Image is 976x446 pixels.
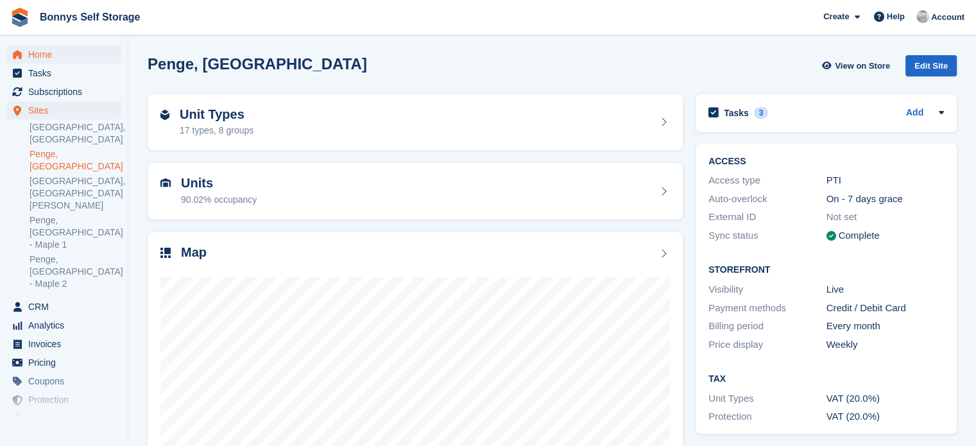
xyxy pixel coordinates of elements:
h2: Unit Types [180,107,253,122]
div: Credit / Debit Card [826,301,945,316]
span: Tasks [28,64,105,82]
h2: ACCESS [708,157,944,167]
h2: Units [181,176,257,191]
img: James Bonny [916,10,929,23]
a: [GEOGRAPHIC_DATA], [GEOGRAPHIC_DATA][PERSON_NAME] [30,175,121,212]
a: Penge, [GEOGRAPHIC_DATA] - Maple 2 [30,253,121,290]
a: menu [6,372,121,390]
a: menu [6,64,121,82]
span: Coupons [28,372,105,390]
div: Billing period [708,319,826,334]
div: VAT (20.0%) [826,391,945,406]
a: menu [6,83,121,101]
span: Analytics [28,316,105,334]
h2: Tasks [724,107,749,119]
div: Visibility [708,282,826,297]
a: menu [6,298,121,316]
a: menu [6,46,121,64]
div: 90.02% occupancy [181,193,257,207]
img: map-icn-33ee37083ee616e46c38cad1a60f524a97daa1e2b2c8c0bc3eb3415660979fc1.svg [160,248,171,258]
img: unit-icn-7be61d7bf1b0ce9d3e12c5938cc71ed9869f7b940bace4675aadf7bd6d80202e.svg [160,178,171,187]
div: Access type [708,173,826,188]
a: menu [6,354,121,372]
div: Not set [826,210,945,225]
a: menu [6,391,121,409]
div: Unit Types [708,391,826,406]
a: Units 90.02% occupancy [148,163,683,219]
div: Protection [708,409,826,424]
div: Payment methods [708,301,826,316]
a: Add [906,106,923,121]
div: Edit Site [905,55,957,76]
h2: Tax [708,374,944,384]
a: menu [6,101,121,119]
div: 3 [754,107,769,119]
div: PTI [826,173,945,188]
span: CRM [28,298,105,316]
span: Subscriptions [28,83,105,101]
span: Pricing [28,354,105,372]
span: Invoices [28,335,105,353]
h2: Penge, [GEOGRAPHIC_DATA] [148,55,367,73]
a: Bonnys Self Storage [35,6,145,28]
div: External ID [708,210,826,225]
img: unit-type-icn-2b2737a686de81e16bb02015468b77c625bbabd49415b5ef34ead5e3b44a266d.svg [160,110,169,120]
div: Price display [708,338,826,352]
div: On - 7 days grace [826,192,945,207]
a: Penge, [GEOGRAPHIC_DATA] [30,148,121,173]
div: 17 types, 8 groups [180,124,253,137]
a: menu [6,316,121,334]
span: View on Store [835,60,890,73]
span: Settings [28,409,105,427]
span: Create [823,10,849,23]
a: Unit Types 17 types, 8 groups [148,94,683,151]
a: [GEOGRAPHIC_DATA], [GEOGRAPHIC_DATA] [30,121,121,146]
span: Help [887,10,905,23]
a: menu [6,335,121,353]
a: Edit Site [905,55,957,81]
div: VAT (20.0%) [826,409,945,424]
div: Live [826,282,945,297]
img: stora-icon-8386f47178a22dfd0bd8f6a31ec36ba5ce8667c1dd55bd0f319d3a0aa187defe.svg [10,8,30,27]
h2: Storefront [708,265,944,275]
div: Complete [839,228,880,243]
a: Penge, [GEOGRAPHIC_DATA] - Maple 1 [30,214,121,251]
span: Home [28,46,105,64]
div: Auto-overlock [708,192,826,207]
a: View on Store [820,55,895,76]
div: Weekly [826,338,945,352]
div: Sync status [708,228,826,243]
a: menu [6,409,121,427]
span: Protection [28,391,105,409]
div: Every month [826,319,945,334]
span: Sites [28,101,105,119]
h2: Map [181,245,207,260]
span: Account [931,11,964,24]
